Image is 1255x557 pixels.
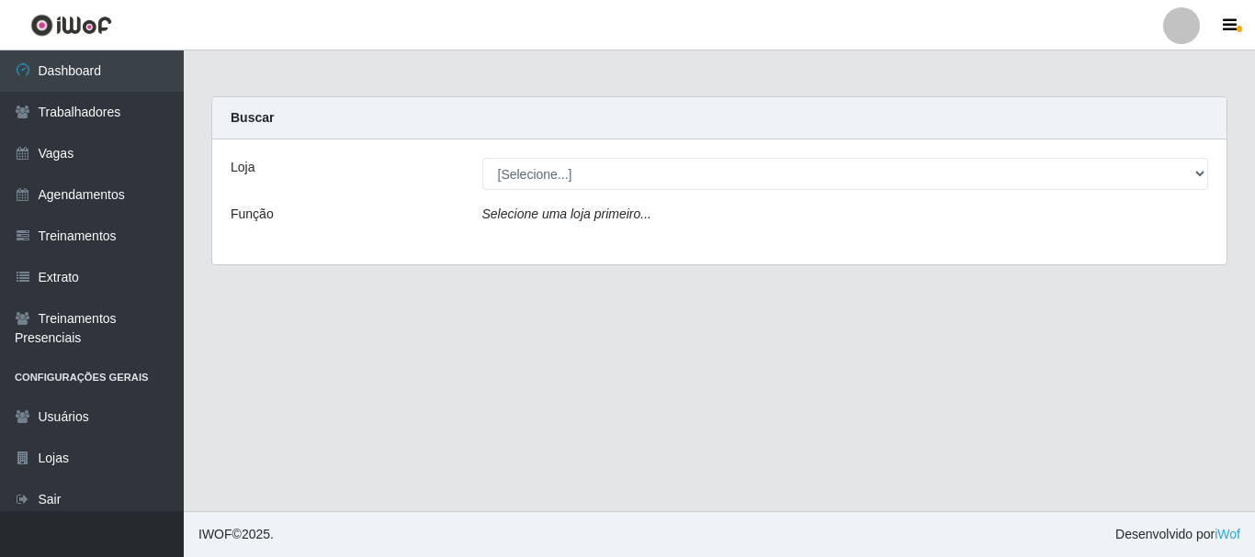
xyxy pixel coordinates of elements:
span: © 2025 . [198,525,274,544]
i: Selecione uma loja primeiro... [482,206,651,221]
span: Desenvolvido por [1115,525,1240,544]
strong: Buscar [231,110,274,125]
img: CoreUI Logo [30,14,112,37]
a: iWof [1215,527,1240,541]
label: Loja [231,158,254,177]
span: IWOF [198,527,232,541]
label: Função [231,205,274,224]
